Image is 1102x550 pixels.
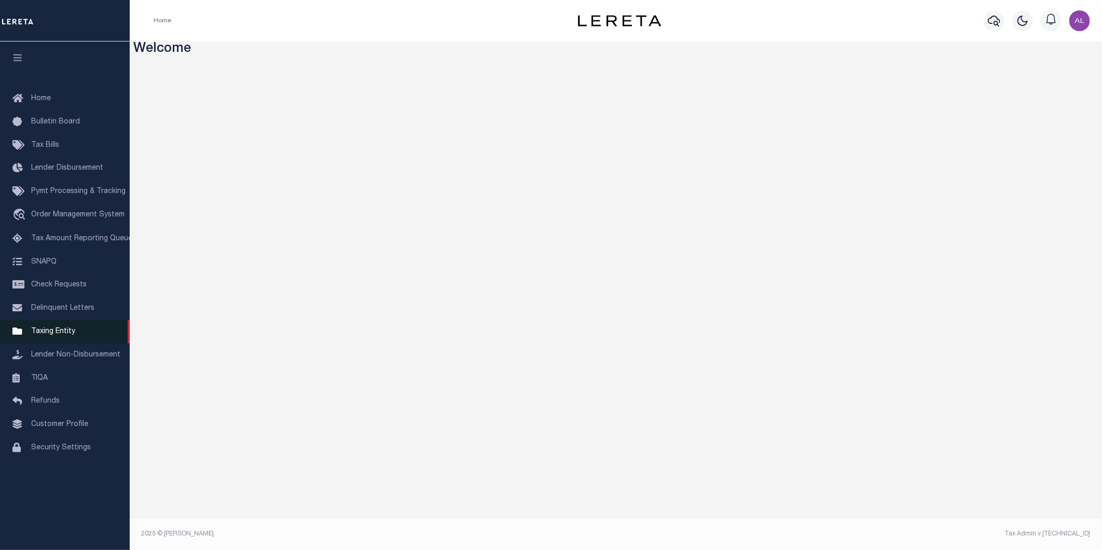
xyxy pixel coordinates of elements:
[134,529,616,539] div: 2025 © [PERSON_NAME].
[31,211,125,218] span: Order Management System
[1069,10,1090,31] img: svg+xml;base64,PHN2ZyB4bWxucz0iaHR0cDovL3d3dy53My5vcmcvMjAwMC9zdmciIHBvaW50ZXItZXZlbnRzPSJub25lIi...
[134,42,1098,58] h3: Welcome
[624,529,1091,539] div: Tax Admin v.[TECHNICAL_ID]
[31,188,126,195] span: Pymt Processing & Tracking
[31,397,60,405] span: Refunds
[31,351,120,359] span: Lender Non-Disbursement
[31,374,48,381] span: TIQA
[31,258,57,265] span: SNAPQ
[12,209,29,222] i: travel_explore
[31,118,80,126] span: Bulletin Board
[31,421,88,428] span: Customer Profile
[31,235,132,242] span: Tax Amount Reporting Queue
[31,305,94,312] span: Delinquent Letters
[31,328,75,335] span: Taxing Entity
[578,15,661,26] img: logo-dark.svg
[154,16,171,25] li: Home
[31,95,51,102] span: Home
[31,142,59,149] span: Tax Bills
[31,281,87,288] span: Check Requests
[31,444,91,451] span: Security Settings
[31,164,103,172] span: Lender Disbursement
